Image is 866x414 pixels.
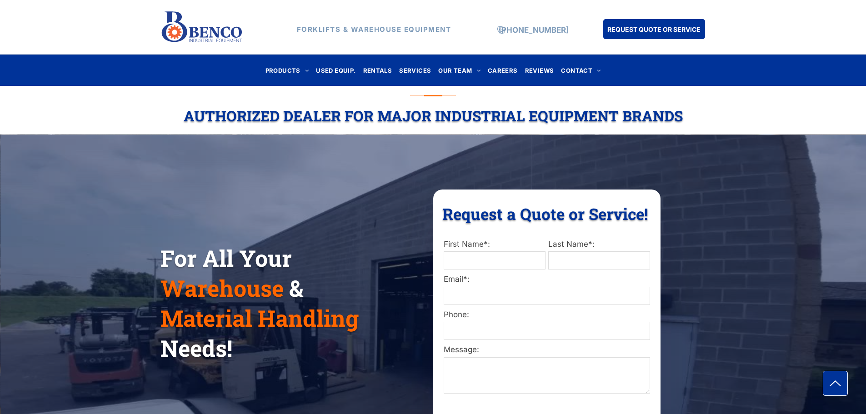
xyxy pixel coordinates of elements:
a: REQUEST QUOTE OR SERVICE [603,19,705,39]
a: USED EQUIP. [312,64,359,76]
a: [PHONE_NUMBER] [499,25,569,35]
a: SERVICES [395,64,435,76]
label: First Name*: [444,239,546,250]
a: OUR TEAM [435,64,484,76]
a: CONTACT [557,64,604,76]
a: PRODUCTS [262,64,313,76]
strong: FORKLIFTS & WAREHOUSE EQUIPMENT [297,25,451,34]
a: RENTALS [360,64,396,76]
span: Authorized Dealer For Major Industrial Equipment Brands [184,106,683,125]
span: Request a Quote or Service! [442,203,648,224]
span: Warehouse [160,273,284,303]
span: For All Your [160,243,292,273]
label: Last Name*: [548,239,650,250]
span: Material Handling [160,303,359,333]
span: REQUEST QUOTE OR SERVICE [607,21,701,38]
label: Message: [444,344,650,356]
span: & [289,273,303,303]
a: REVIEWS [521,64,558,76]
a: CAREERS [484,64,521,76]
label: Phone: [444,309,650,321]
label: Email*: [444,274,650,285]
span: Needs! [160,333,232,363]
